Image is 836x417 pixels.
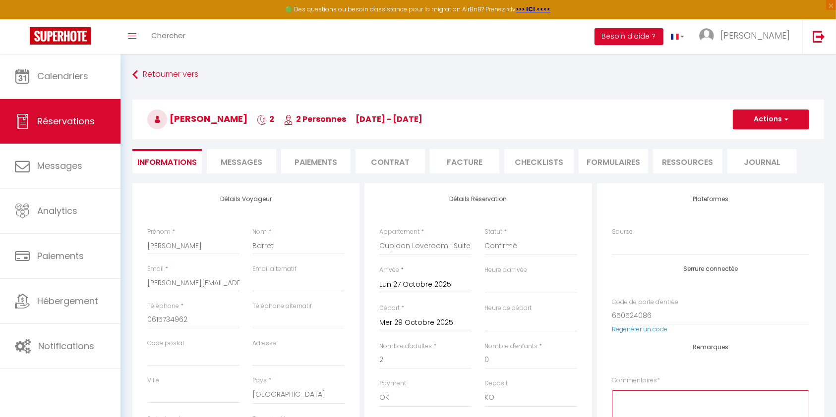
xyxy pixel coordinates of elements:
label: Nombre d'enfants [485,342,538,351]
span: [DATE] - [DATE] [356,113,422,125]
label: Statut [485,227,503,237]
label: Adresse [252,339,276,348]
a: Regénérer un code [612,325,667,333]
label: Téléphone alternatif [252,302,312,311]
img: logout [813,30,825,43]
button: Actions [733,109,809,129]
a: Chercher [144,19,193,54]
label: Email alternatif [252,264,297,274]
span: [PERSON_NAME] [720,29,790,42]
a: Retourner vers [132,66,824,84]
label: Email [147,264,164,274]
li: Paiements [281,149,351,173]
span: Paiements [37,250,84,262]
h4: Détails Voyageur [147,196,345,203]
label: Commentaires [612,376,660,385]
span: 2 [257,113,274,125]
label: Source [612,227,633,237]
h4: Serrure connectée [612,265,809,272]
span: Réservations [37,115,95,127]
label: Appartement [379,227,419,237]
img: Super Booking [30,27,91,45]
label: Code de porte d'entrée [612,298,678,307]
span: Notifications [38,340,94,352]
label: Heure de départ [485,304,532,313]
label: Prénom [147,227,171,237]
li: FORMULAIRES [579,149,648,173]
span: Analytics [37,205,77,217]
label: Deposit [485,379,508,388]
button: Besoin d'aide ? [595,28,663,45]
span: Hébergement [37,295,98,307]
label: Arrivée [379,265,399,275]
a: ... [PERSON_NAME] [692,19,802,54]
label: Heure d'arrivée [485,265,528,275]
h4: Remarques [612,344,809,351]
label: Téléphone [147,302,179,311]
li: CHECKLISTS [504,149,574,173]
label: Payment [379,379,406,388]
h4: Plateformes [612,196,809,203]
span: Chercher [151,30,185,41]
span: 2 Personnes [284,113,346,125]
li: Journal [727,149,797,173]
li: Ressources [653,149,722,173]
img: ... [699,28,714,43]
label: Ville [147,376,159,385]
li: Facture [430,149,499,173]
li: Contrat [356,149,425,173]
label: Nom [252,227,267,237]
span: Messages [221,156,262,168]
span: Messages [37,159,82,172]
label: Départ [379,304,400,313]
label: Pays [252,376,267,385]
a: >>> ICI <<<< [516,5,551,13]
label: Code postal [147,339,184,348]
span: Calendriers [37,70,88,82]
li: Informations [132,149,202,173]
span: [PERSON_NAME] [147,112,247,125]
label: Nombre d'adultes [379,342,432,351]
h4: Détails Réservation [379,196,577,203]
